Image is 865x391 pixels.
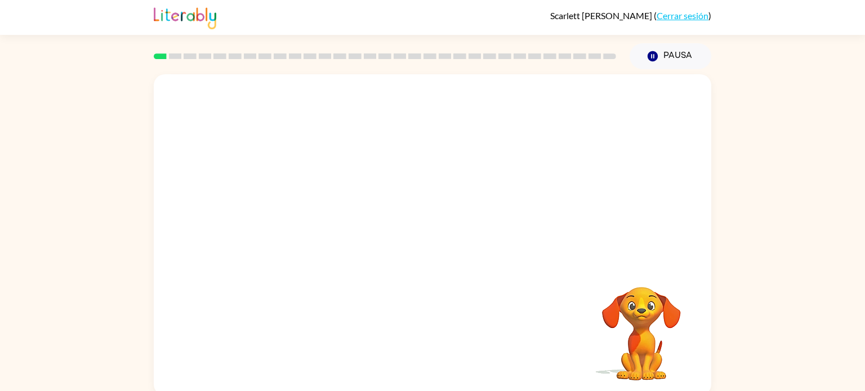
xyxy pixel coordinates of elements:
[585,269,698,382] video: Tu navegador debe admitir la reproducción de archivos .mp4 para usar Literably. Intenta usar otro...
[550,10,654,21] span: Scarlett [PERSON_NAME]
[154,5,216,29] img: Literably
[630,43,711,69] button: Pausa
[550,10,711,21] div: ( )
[657,10,708,21] a: Cerrar sesión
